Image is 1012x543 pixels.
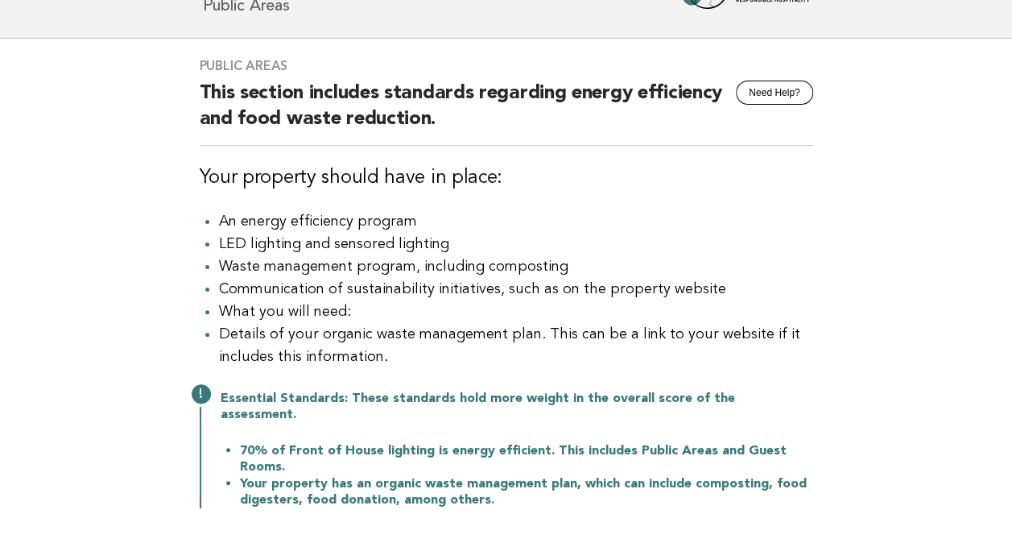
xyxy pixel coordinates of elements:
li: Waste management program, including composting [219,255,813,278]
h3: Your property should have in place: [200,165,813,191]
li: An energy efficiency program [219,210,813,233]
li: 70% of Front of House lighting is energy efficient. This includes Public Areas and Guest Rooms. [240,442,813,475]
h3: Public Areas [200,58,813,74]
li: What you will need: [219,301,813,323]
li: LED lighting and sensored lighting [219,233,813,255]
li: Your property has an organic waste management plan, which can include composting, food digesters,... [240,475,813,508]
li: Details of your organic waste management plan. This can be a link to your website if it includes ... [219,323,813,368]
button: Need Help? [736,81,812,105]
li: Communication of sustainability initiatives, such as on the property website [219,278,813,301]
p: Essential Standards: These standards hold more weight in the overall score of the assessment. [221,391,813,423]
h2: This section includes standards regarding energy efficiency and food waste reduction. [200,81,813,146]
